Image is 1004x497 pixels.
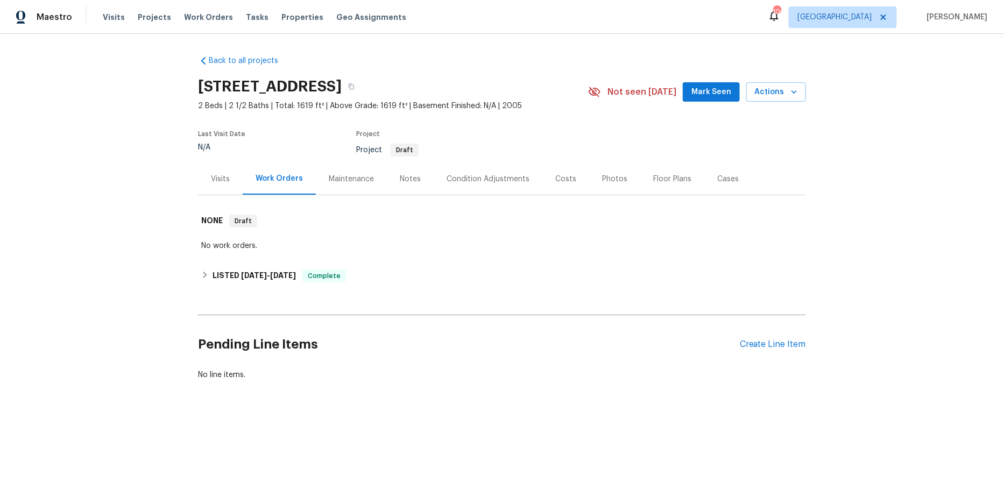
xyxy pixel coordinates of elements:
div: LISTED [DATE]-[DATE]Complete [198,263,806,289]
span: [PERSON_NAME] [923,12,988,23]
span: Draft [392,147,418,153]
span: Tasks [246,13,268,21]
div: 106 [773,6,781,17]
span: 2 Beds | 2 1/2 Baths | Total: 1619 ft² | Above Grade: 1619 ft² | Basement Finished: N/A | 2005 [198,101,588,111]
div: No line items. [198,370,806,380]
span: Project [356,146,419,154]
span: Project [356,131,380,137]
div: Visits [211,174,230,184]
div: Work Orders [256,173,303,184]
div: Create Line Item [740,339,806,350]
span: Visits [103,12,125,23]
span: Actions [755,86,797,99]
span: [DATE] [270,272,296,279]
div: Floor Plans [653,174,691,184]
h6: LISTED [213,269,296,282]
h6: NONE [201,215,223,228]
span: Geo Assignments [336,12,406,23]
span: [DATE] [241,272,267,279]
div: Costs [555,174,576,184]
div: No work orders. [201,240,803,251]
span: [GEOGRAPHIC_DATA] [798,12,872,23]
span: Projects [138,12,171,23]
button: Actions [746,82,806,102]
span: Not seen [DATE] [607,87,676,97]
button: Copy Address [342,77,361,96]
h2: [STREET_ADDRESS] [198,81,342,92]
div: Condition Adjustments [447,174,529,184]
div: Notes [400,174,421,184]
span: - [241,272,296,279]
span: Mark Seen [691,86,731,99]
div: NONE Draft [198,204,806,238]
div: Photos [602,174,627,184]
span: Complete [303,271,345,281]
span: Draft [230,216,256,226]
button: Mark Seen [683,82,740,102]
span: Properties [281,12,323,23]
div: Cases [717,174,739,184]
h2: Pending Line Items [198,319,740,370]
span: Maestro [37,12,72,23]
span: Last Visit Date [198,131,245,137]
a: Back to all projects [198,55,301,66]
div: Maintenance [329,174,374,184]
div: N/A [198,144,245,151]
span: Work Orders [184,12,233,23]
